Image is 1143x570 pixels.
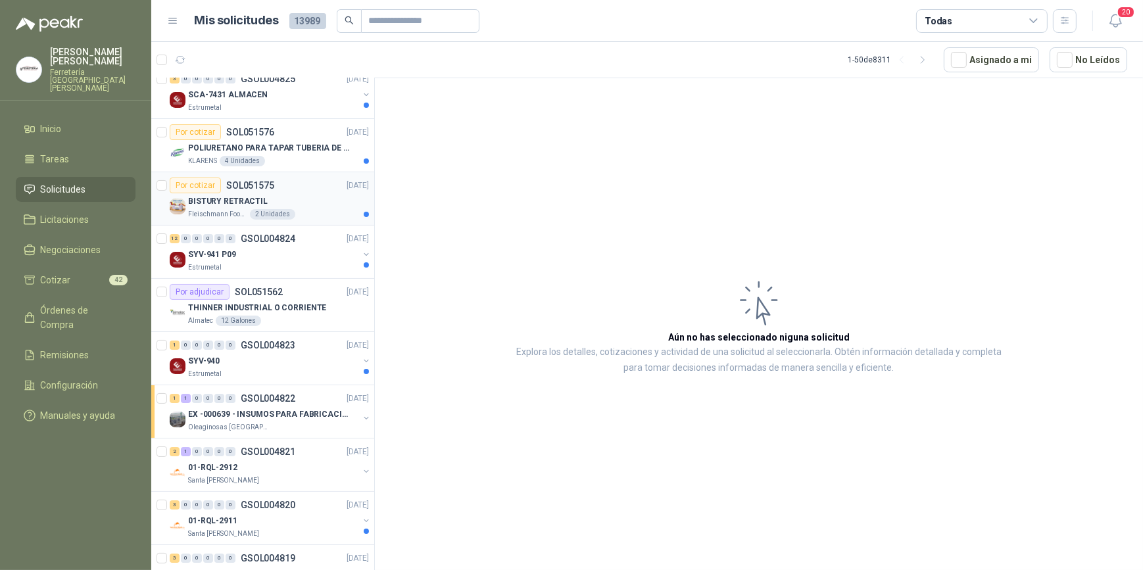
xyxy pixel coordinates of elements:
[41,243,101,257] span: Negociaciones
[214,447,224,456] div: 0
[203,554,213,563] div: 0
[188,475,259,486] p: Santa [PERSON_NAME]
[16,343,135,368] a: Remisiones
[192,394,202,403] div: 0
[170,394,180,403] div: 1
[170,145,185,161] img: Company Logo
[925,14,952,28] div: Todas
[214,394,224,403] div: 0
[203,74,213,83] div: 0
[170,74,180,83] div: 3
[16,237,135,262] a: Negociaciones
[203,341,213,350] div: 0
[345,16,354,25] span: search
[226,394,235,403] div: 0
[241,74,295,83] p: GSOL004825
[170,497,372,539] a: 3 0 0 0 0 0 GSOL004820[DATE] Company Logo01-RQL-2911Santa [PERSON_NAME]
[214,554,224,563] div: 0
[170,92,185,108] img: Company Logo
[241,234,295,243] p: GSOL004824
[188,422,271,433] p: Oleaginosas [GEOGRAPHIC_DATA][PERSON_NAME]
[347,286,369,298] p: [DATE]
[170,124,221,140] div: Por cotizar
[41,122,62,136] span: Inicio
[241,554,295,563] p: GSOL004819
[226,234,235,243] div: 0
[188,355,220,368] p: SYV-940
[188,529,259,539] p: Santa [PERSON_NAME]
[1104,9,1127,33] button: 20
[188,156,217,166] p: KLARENS
[347,73,369,85] p: [DATE]
[944,47,1039,72] button: Asignado a mi
[203,394,213,403] div: 0
[16,298,135,337] a: Órdenes de Compra
[170,500,180,510] div: 3
[181,234,191,243] div: 0
[192,74,202,83] div: 0
[347,339,369,352] p: [DATE]
[41,378,99,392] span: Configuración
[214,341,224,350] div: 0
[181,394,191,403] div: 1
[192,341,202,350] div: 0
[16,268,135,293] a: Cotizar42
[170,252,185,268] img: Company Logo
[151,279,374,332] a: Por adjudicarSOL051562[DATE] Company LogoTHINNER INDUSTRIAL O CORRIENTEAlmatec12 Galones
[226,341,235,350] div: 0
[347,179,369,192] p: [DATE]
[151,119,374,172] a: Por cotizarSOL051576[DATE] Company LogoPOLIURETANO PARA TAPAR TUBERIA DE SENSORES DE NIVEL DEL BA...
[241,447,295,456] p: GSOL004821
[181,74,191,83] div: 0
[16,116,135,141] a: Inicio
[181,447,191,456] div: 1
[848,49,933,70] div: 1 - 50 de 8311
[170,305,185,321] img: Company Logo
[347,233,369,245] p: [DATE]
[41,273,71,287] span: Cotizar
[203,500,213,510] div: 0
[216,316,261,326] div: 12 Galones
[170,284,230,300] div: Por adjudicar
[188,302,326,314] p: THINNER INDUSTRIAL O CORRIENTE
[16,16,83,32] img: Logo peakr
[241,500,295,510] p: GSOL004820
[1050,47,1127,72] button: No Leídos
[192,500,202,510] div: 0
[226,554,235,563] div: 0
[192,234,202,243] div: 0
[151,172,374,226] a: Por cotizarSOL051575[DATE] Company LogoBISTURY RETRACTILFleischmann Foods S.A.2 Unidades
[226,447,235,456] div: 0
[506,344,1011,376] p: Explora los detalles, cotizaciones y actividad de una solicitud al seleccionarla. Obtén informaci...
[16,207,135,232] a: Licitaciones
[235,287,283,297] p: SOL051562
[170,178,221,193] div: Por cotizar
[50,47,135,66] p: [PERSON_NAME] [PERSON_NAME]
[181,500,191,510] div: 0
[16,147,135,172] a: Tareas
[241,394,295,403] p: GSOL004822
[220,156,265,166] div: 4 Unidades
[226,500,235,510] div: 0
[188,369,222,379] p: Estrumetal
[214,500,224,510] div: 0
[250,209,295,220] div: 2 Unidades
[170,341,180,350] div: 1
[41,212,89,227] span: Licitaciones
[170,199,185,214] img: Company Logo
[16,373,135,398] a: Configuración
[170,444,372,486] a: 2 1 0 0 0 0 GSOL004821[DATE] Company Logo01-RQL-2912Santa [PERSON_NAME]
[188,103,222,113] p: Estrumetal
[188,408,352,421] p: EX -000639 - INSUMOS PARA FABRICACION DE MALLA TAM
[195,11,279,30] h1: Mis solicitudes
[41,303,123,332] span: Órdenes de Compra
[347,392,369,405] p: [DATE]
[203,234,213,243] div: 0
[188,249,236,261] p: SYV-941 P09
[188,515,237,527] p: 01-RQL-2911
[1117,6,1135,18] span: 20
[226,74,235,83] div: 0
[347,446,369,458] p: [DATE]
[181,554,191,563] div: 0
[170,358,185,374] img: Company Logo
